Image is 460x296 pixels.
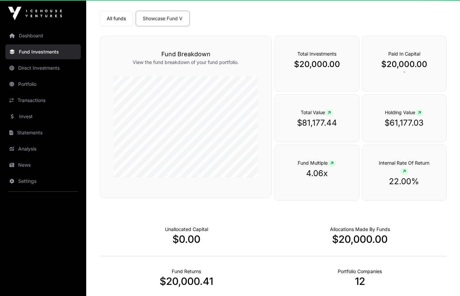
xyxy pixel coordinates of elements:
[5,174,81,189] a: Settings
[5,77,81,92] a: Portfolio
[376,59,433,70] p: $20,000.00
[376,176,433,187] p: 22.00%
[113,59,258,66] p: View the fund breakdown of your fund portfolio.
[100,275,273,287] p: $20,000.41
[165,226,208,233] p: Cash not yet allocated
[5,61,81,75] a: Direct Investments
[172,268,201,275] p: Realised Returns from Funds
[113,50,258,59] h3: Fund Breakdown
[8,7,62,20] img: Icehouse Ventures Logo
[100,11,133,26] a: All funds
[376,118,433,128] p: $61,177.03
[288,59,345,70] p: $20,000.00
[5,158,81,172] a: News
[136,11,190,26] a: Showcase Fund V
[288,118,345,128] p: $81,177.44
[5,141,81,156] a: Analysis
[5,93,81,108] a: Transactions
[5,109,81,124] a: Invest
[388,51,420,57] span: Paid In Capital
[298,160,336,166] span: Fund Multiple
[379,160,429,174] span: Internal Rate Of Return
[385,109,424,115] span: Holding Value
[297,51,336,57] span: Total Investments
[362,36,447,92] div: `
[330,226,390,233] p: Capital Deployed Into Companies
[426,264,460,296] iframe: Chat Widget
[5,28,81,43] a: Dashboard
[5,44,81,59] a: Fund Investments
[273,233,447,245] p: $20,000.00
[338,268,382,275] p: Number of Companies Deployed Into
[273,275,447,287] p: 12
[301,109,333,115] span: Total Value
[100,233,273,245] p: $0.00
[288,168,345,179] p: 4.06x
[5,125,81,140] a: Statements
